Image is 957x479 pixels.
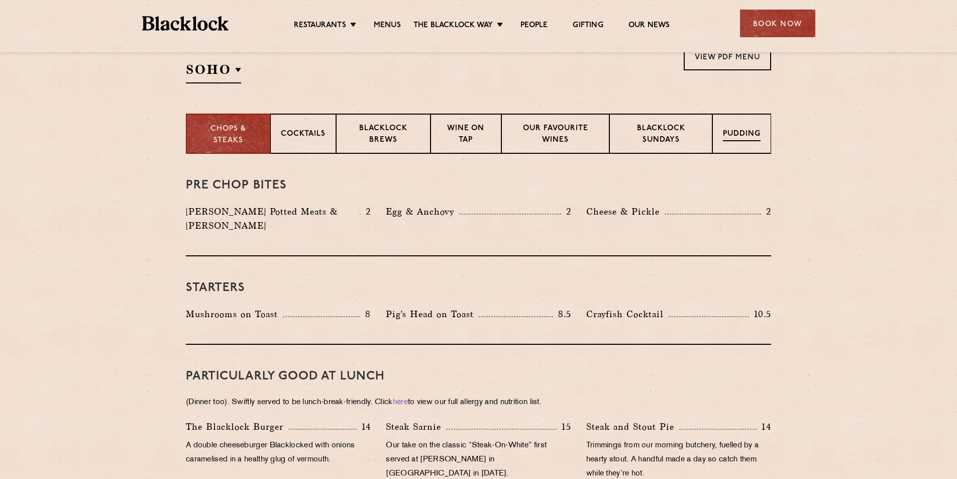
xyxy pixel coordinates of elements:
a: Menus [374,21,401,32]
h3: Pre Chop Bites [186,179,771,192]
p: 10.5 [749,308,771,321]
div: Book Now [740,10,815,37]
a: Our News [628,21,670,32]
a: Gifting [573,21,603,32]
p: 15 [557,420,571,433]
p: Egg & Anchovy [386,205,459,219]
a: The Blacklock Way [413,21,493,32]
img: BL_Textured_Logo-footer-cropped.svg [142,16,229,31]
p: Pudding [723,129,761,141]
a: People [520,21,548,32]
p: Steak and Stout Pie [586,420,679,434]
p: Cocktails [281,129,326,141]
p: 14 [757,420,771,433]
p: Wine on Tap [441,123,490,147]
p: Steak Sarnie [386,420,446,434]
p: 14 [357,420,371,433]
a: here [393,399,408,406]
h3: PARTICULARLY GOOD AT LUNCH [186,370,771,383]
p: 2 [561,205,571,218]
a: Restaurants [294,21,346,32]
h3: Starters [186,281,771,295]
p: Chops & Steaks [197,124,260,146]
p: 2 [761,205,771,218]
p: Our favourite wines [512,123,599,147]
p: (Dinner too). Swiftly served to be lunch-break-friendly. Click to view our full allergy and nutri... [186,396,771,410]
p: Blacklock Brews [347,123,420,147]
p: 8 [360,308,371,321]
p: 8.5 [553,308,571,321]
p: Crayfish Cocktail [586,307,669,321]
h2: SOHO [186,61,241,83]
p: A double cheeseburger Blacklocked with onions caramelised in a healthy glug of vermouth. [186,439,371,467]
p: Mushrooms on Toast [186,307,283,321]
a: View PDF Menu [684,43,771,70]
p: Blacklock Sundays [620,123,702,147]
p: The Blacklock Burger [186,420,288,434]
p: [PERSON_NAME] Potted Meats & [PERSON_NAME] [186,205,360,233]
p: Cheese & Pickle [586,205,665,219]
p: Pig's Head on Toast [386,307,479,321]
p: 2 [361,205,371,218]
